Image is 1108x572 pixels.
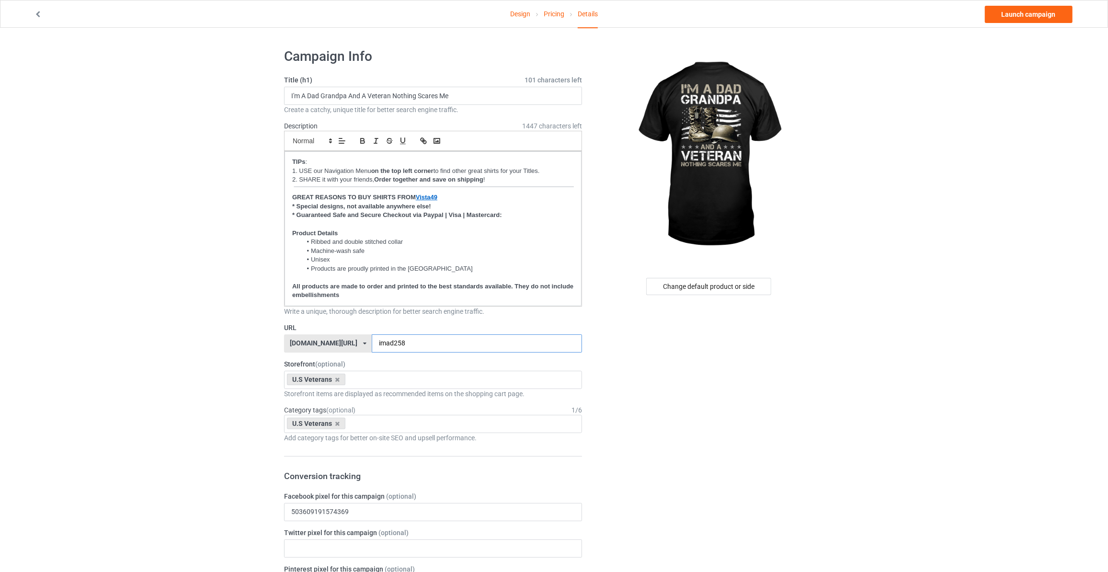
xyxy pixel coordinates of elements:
[284,307,582,316] div: Write a unique, thorough description for better search engine traffic.
[284,105,582,114] div: Create a catchy, unique title for better search engine traffic.
[292,229,338,237] strong: Product Details
[284,359,582,369] label: Storefront
[292,185,574,191] img: Screenshot_at_Jul_03_11-49-29.png
[292,203,431,210] strong: * Special designs, not available anywhere else!
[284,122,318,130] label: Description
[284,405,355,415] label: Category tags
[302,247,574,255] li: Machine-wash safe
[302,238,574,246] li: Ribbed and double stitched collar
[525,75,582,85] span: 101 characters left
[985,6,1073,23] a: Launch campaign
[326,406,355,414] span: (optional)
[284,528,582,538] label: Twitter pixel for this campaign
[290,340,357,346] div: [DOMAIN_NAME][URL]
[378,529,409,537] span: (optional)
[284,323,582,332] label: URL
[374,176,483,183] strong: Order together and save on shipping
[646,278,771,295] div: Change default product or side
[284,75,582,85] label: Title (h1)
[284,470,582,481] h3: Conversion tracking
[292,167,574,176] p: 1. USE our Navigation Menu to find other great shirts for your Titles.
[284,492,582,501] label: Facebook pixel for this campaign
[284,48,582,65] h1: Campaign Info
[287,374,345,385] div: U.S Veterans
[292,175,574,184] p: 2. SHARE it with your friends, !
[292,158,574,167] p: :
[315,360,345,368] span: (optional)
[371,167,434,174] strong: on the top left corner
[292,158,305,165] strong: TIPs
[287,418,345,429] div: U.S Veterans
[302,264,574,273] li: Products are proudly printed in the [GEOGRAPHIC_DATA]
[284,389,582,399] div: Storefront items are displayed as recommended items on the shopping cart page.
[416,194,437,201] a: Vista49
[292,211,502,218] strong: * Guaranteed Safe and Secure Checkout via Paypal | Visa | Mastercard:
[292,283,575,299] strong: All products are made to order and printed to the best standards available. They do not include e...
[578,0,598,28] div: Details
[510,0,530,27] a: Design
[302,255,574,264] li: Unisex
[386,492,416,500] span: (optional)
[571,405,582,415] div: 1 / 6
[292,194,416,201] strong: GREAT REASONS TO BUY SHIRTS FROM
[284,433,582,443] div: Add category tags for better on-site SEO and upsell performance.
[544,0,564,27] a: Pricing
[522,121,582,131] span: 1447 characters left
